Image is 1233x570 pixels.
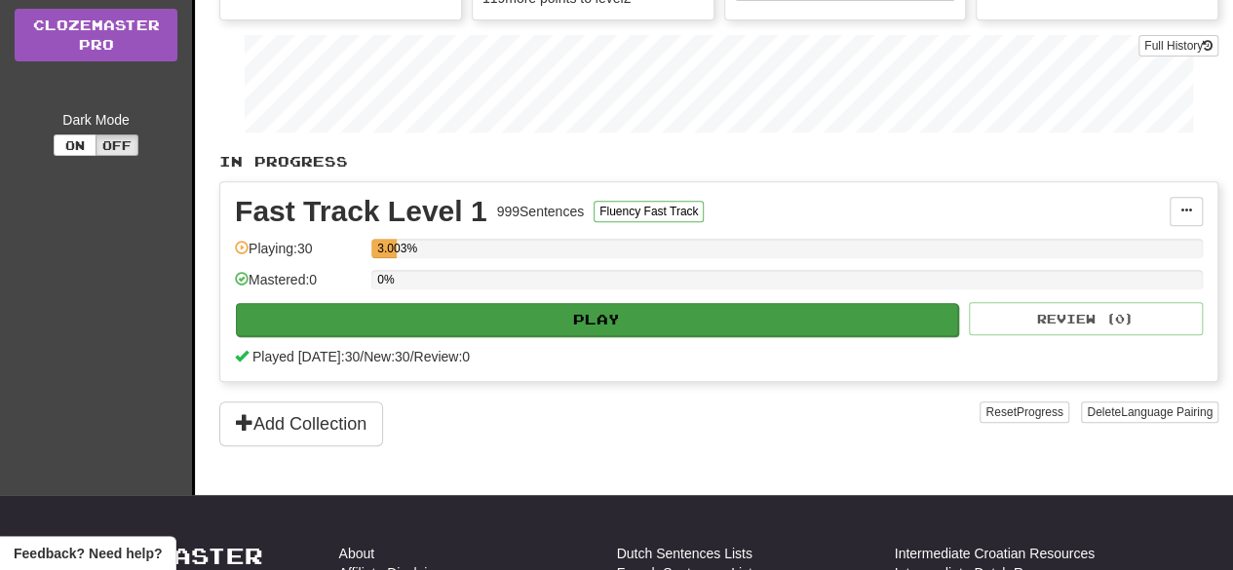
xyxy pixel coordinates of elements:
[15,9,177,61] a: ClozemasterPro
[219,152,1218,171] p: In Progress
[15,110,177,130] div: Dark Mode
[235,239,362,271] div: Playing: 30
[969,302,1203,335] button: Review (0)
[339,544,375,563] a: About
[235,270,362,302] div: Mastered: 0
[617,544,752,563] a: Dutch Sentences Lists
[1138,35,1218,57] button: Full History
[497,202,585,221] div: 999 Sentences
[54,134,96,156] button: On
[360,349,364,364] span: /
[235,197,487,226] div: Fast Track Level 1
[252,349,360,364] span: Played [DATE]: 30
[410,349,414,364] span: /
[377,239,396,258] div: 3.003%
[219,401,383,446] button: Add Collection
[364,349,409,364] span: New: 30
[14,544,162,563] span: Open feedback widget
[236,303,958,336] button: Play
[1081,401,1218,423] button: DeleteLanguage Pairing
[1017,405,1063,419] span: Progress
[1121,405,1213,419] span: Language Pairing
[895,544,1095,563] a: Intermediate Croatian Resources
[96,134,138,156] button: Off
[413,349,470,364] span: Review: 0
[594,201,704,222] button: Fluency Fast Track
[980,401,1068,423] button: ResetProgress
